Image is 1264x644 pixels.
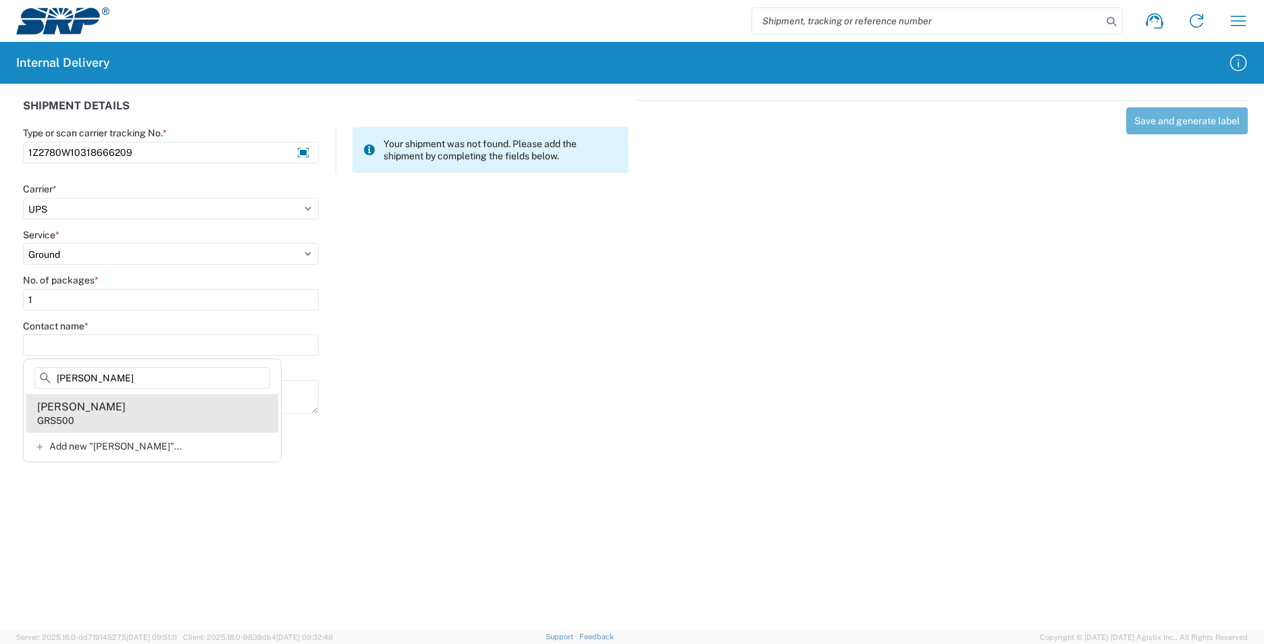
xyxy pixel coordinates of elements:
span: [DATE] 09:32:48 [276,633,333,641]
div: [PERSON_NAME] [37,400,126,414]
span: Client: 2025.18.0-9839db4 [183,633,333,641]
label: Carrier [23,183,57,195]
label: Contact name [23,320,88,332]
span: Your shipment was not found. Please add the shipment by completing the fields below. [384,138,618,162]
span: Add new "[PERSON_NAME]"... [49,440,182,452]
label: Service [23,229,59,241]
div: SHIPMENT DETAILS [23,100,629,127]
h2: Internal Delivery [16,55,110,71]
img: srp [16,7,109,34]
div: GRS500 [37,414,74,427]
input: Shipment, tracking or reference number [752,8,1102,34]
span: [DATE] 09:51:11 [126,633,177,641]
span: Copyright © [DATE]-[DATE] Agistix Inc., All Rights Reserved [1040,631,1248,643]
label: Type or scan carrier tracking No. [23,127,167,139]
a: Feedback [579,633,614,641]
label: No. of packages [23,274,99,286]
span: Server: 2025.18.0-dd719145275 [16,633,177,641]
a: Support [546,633,579,641]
